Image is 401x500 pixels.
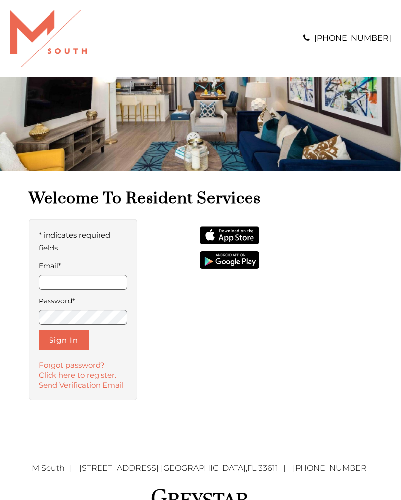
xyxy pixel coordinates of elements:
[39,330,89,350] button: Sign In
[39,360,105,370] a: Forgot password?
[10,10,87,67] img: A graphic with a red M and the word SOUTH.
[39,370,116,380] a: Click here to register.
[314,33,391,43] a: [PHONE_NUMBER]
[247,463,256,473] span: FL
[39,380,124,390] a: Send Verification Email
[10,33,87,43] a: Logo
[79,463,159,473] span: [STREET_ADDRESS]
[32,463,77,473] span: M South
[39,229,127,254] p: * indicates required fields.
[258,463,278,473] span: 33611
[200,251,259,269] img: Get it on Google Play
[161,463,246,473] span: [GEOGRAPHIC_DATA]
[39,295,127,307] label: Password*
[29,189,372,209] h1: Welcome to Resident Services
[200,226,259,244] img: App Store
[32,463,291,473] a: M South [STREET_ADDRESS] [GEOGRAPHIC_DATA],FL 33611
[79,463,291,473] span: ,
[293,463,369,473] a: [PHONE_NUMBER]
[39,259,127,272] label: Email*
